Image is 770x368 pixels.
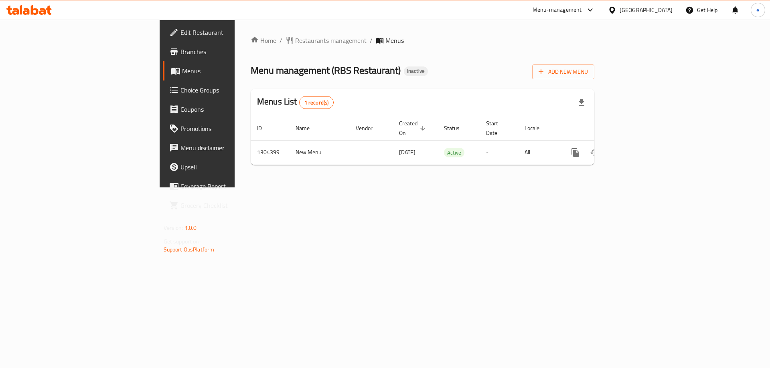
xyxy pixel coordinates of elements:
[164,236,201,247] span: Get support on:
[257,96,334,109] h2: Menus List
[163,119,288,138] a: Promotions
[444,123,470,133] span: Status
[620,6,673,14] div: [GEOGRAPHIC_DATA]
[163,23,288,42] a: Edit Restaurant
[163,80,288,100] a: Choice Groups
[164,223,183,233] span: Version:
[370,36,373,45] li: /
[533,5,582,15] div: Menu-management
[525,123,550,133] span: Locale
[356,123,383,133] span: Vendor
[295,36,367,45] span: Restaurants management
[532,64,594,79] button: Add New Menu
[299,96,334,109] div: Total records count
[163,177,288,196] a: Coverage Report
[296,123,320,133] span: Name
[486,119,509,138] span: Start Date
[585,143,604,162] button: Change Status
[163,196,288,215] a: Grocery Checklist
[251,36,594,45] nav: breadcrumb
[180,105,282,114] span: Coupons
[180,124,282,133] span: Promotions
[251,116,649,165] table: enhanced table
[444,148,464,157] span: Active
[566,143,585,162] button: more
[180,181,282,191] span: Coverage Report
[163,42,288,61] a: Branches
[180,143,282,153] span: Menu disclaimer
[404,68,428,74] span: Inactive
[289,140,349,165] td: New Menu
[180,201,282,210] span: Grocery Checklist
[404,66,428,76] div: Inactive
[184,223,197,233] span: 1.0.0
[756,6,759,14] span: e
[539,67,588,77] span: Add New Menu
[163,157,288,177] a: Upsell
[480,140,518,165] td: -
[257,123,272,133] span: ID
[180,162,282,172] span: Upsell
[180,28,282,37] span: Edit Restaurant
[300,99,334,107] span: 1 record(s)
[399,119,428,138] span: Created On
[163,61,288,80] a: Menus
[518,140,559,165] td: All
[385,36,404,45] span: Menus
[163,138,288,157] a: Menu disclaimer
[286,36,367,45] a: Restaurants management
[559,116,649,141] th: Actions
[572,93,591,112] div: Export file
[182,66,282,76] span: Menus
[180,47,282,56] span: Branches
[251,61,401,79] span: Menu management ( RBS Restaurant )
[180,85,282,95] span: Choice Groups
[163,100,288,119] a: Coupons
[164,244,215,255] a: Support.OpsPlatform
[399,147,415,157] span: [DATE]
